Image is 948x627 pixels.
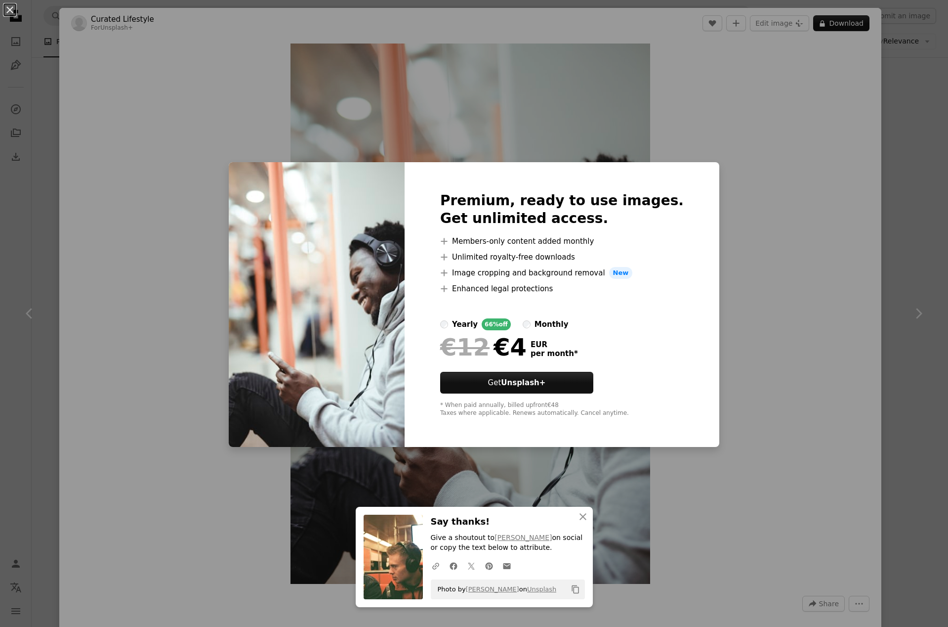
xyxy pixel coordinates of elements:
span: New [609,267,633,279]
div: 66% off [482,318,511,330]
a: Share on Pinterest [480,556,498,576]
div: €4 [440,334,527,360]
input: yearly66%off [440,320,448,328]
a: [PERSON_NAME] [466,585,519,593]
span: per month * [531,349,578,358]
img: premium_photo-1723485657322-319853715e17 [229,162,405,447]
strong: Unsplash+ [501,378,545,387]
a: Share on Twitter [462,556,480,576]
a: Unsplash [527,585,556,593]
p: Give a shoutout to on social or copy the text below to attribute. [431,533,585,553]
li: Members-only content added monthly [440,235,684,247]
li: Enhanced legal protections [440,283,684,295]
button: GetUnsplash+ [440,372,593,394]
div: * When paid annually, billed upfront €48 Taxes where applicable. Renews automatically. Cancel any... [440,402,684,417]
span: €12 [440,334,490,360]
a: Share over email [498,556,516,576]
div: yearly [452,318,478,330]
a: [PERSON_NAME] [495,534,552,541]
span: EUR [531,340,578,349]
div: monthly [535,318,569,330]
input: monthly [523,320,531,328]
h2: Premium, ready to use images. Get unlimited access. [440,192,684,227]
button: Copy to clipboard [567,581,584,598]
li: Unlimited royalty-free downloads [440,251,684,263]
span: Photo by on [433,582,557,597]
h3: Say thanks! [431,515,585,529]
a: Share on Facebook [445,556,462,576]
li: Image cropping and background removal [440,267,684,279]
